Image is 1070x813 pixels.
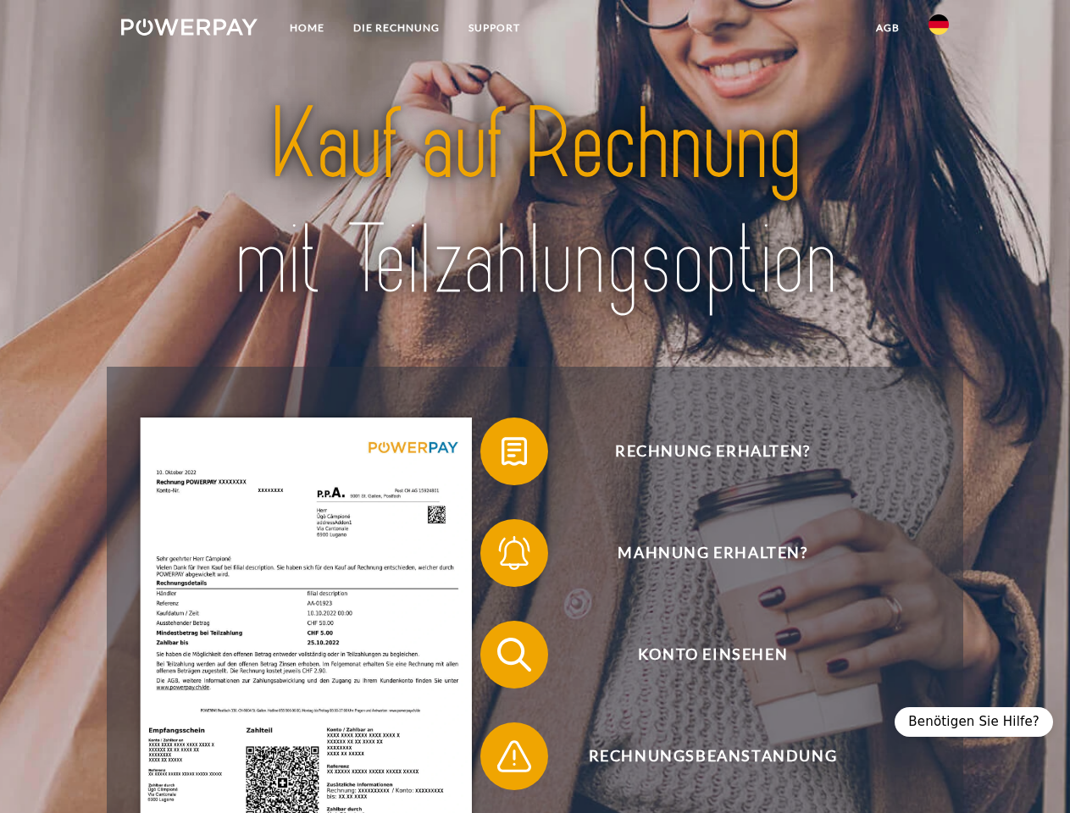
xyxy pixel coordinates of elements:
a: DIE RECHNUNG [339,13,454,43]
button: Konto einsehen [480,621,921,689]
button: Mahnung erhalten? [480,519,921,587]
a: SUPPORT [454,13,535,43]
span: Rechnungsbeanstandung [505,722,920,790]
img: logo-powerpay-white.svg [121,19,258,36]
img: qb_warning.svg [493,735,535,777]
button: Rechnungsbeanstandung [480,722,921,790]
img: qb_bell.svg [493,532,535,574]
img: de [929,14,949,35]
a: agb [862,13,914,43]
span: Mahnung erhalten? [505,519,920,587]
img: title-powerpay_de.svg [162,81,908,324]
img: qb_search.svg [493,633,535,676]
span: Rechnung erhalten? [505,418,920,485]
img: qb_bill.svg [493,430,535,473]
button: Rechnung erhalten? [480,418,921,485]
span: Konto einsehen [505,621,920,689]
a: Home [275,13,339,43]
div: Benötigen Sie Hilfe? [895,707,1053,737]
